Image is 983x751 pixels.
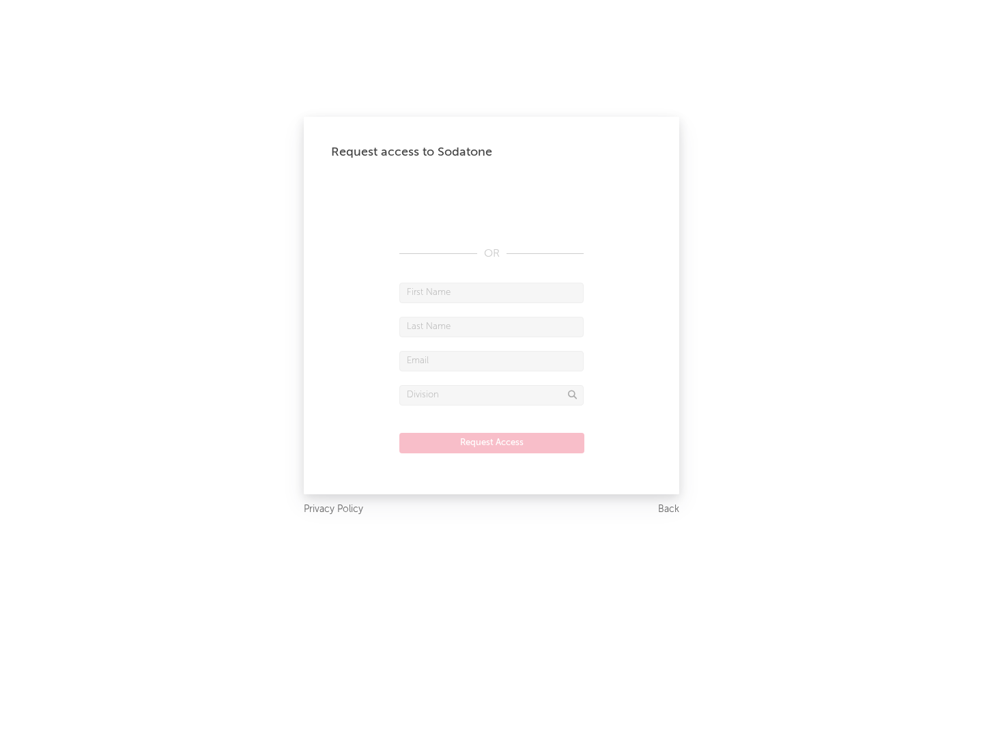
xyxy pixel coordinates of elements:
input: Last Name [399,317,584,337]
a: Back [658,501,679,518]
a: Privacy Policy [304,501,363,518]
button: Request Access [399,433,584,453]
input: Email [399,351,584,371]
div: Request access to Sodatone [331,144,652,160]
input: Division [399,385,584,406]
div: OR [399,246,584,262]
input: First Name [399,283,584,303]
